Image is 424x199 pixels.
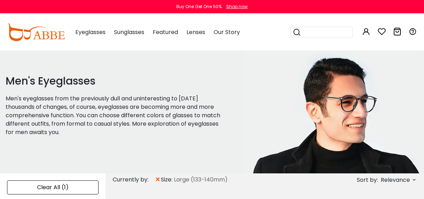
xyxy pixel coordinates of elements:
div: Buy One Get One 50% [176,4,222,10]
span: Featured [153,28,178,36]
span: Lenses [186,28,205,36]
img: abbeglasses.com [7,24,65,41]
span: Relevance [381,174,410,186]
span: Sort by: [357,176,378,184]
span: size: [161,175,174,184]
span: Sunglasses [114,28,144,36]
a: Shop now [223,4,248,9]
div: Clear All (1) [7,180,99,194]
h1: Men's Eyeglasses [6,75,226,87]
span: Our Story [214,28,240,36]
span: × [155,173,161,186]
div: Shop now [226,4,248,10]
img: men's eyeglasses [244,51,423,173]
span: Large (133-140mm) [174,175,228,184]
span: Eyeglasses [75,28,106,36]
p: Men's eyeglasses from the previously dull and uninteresting to [DATE] thousands of changes, of co... [6,94,226,137]
div: Currently by: [113,173,155,186]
